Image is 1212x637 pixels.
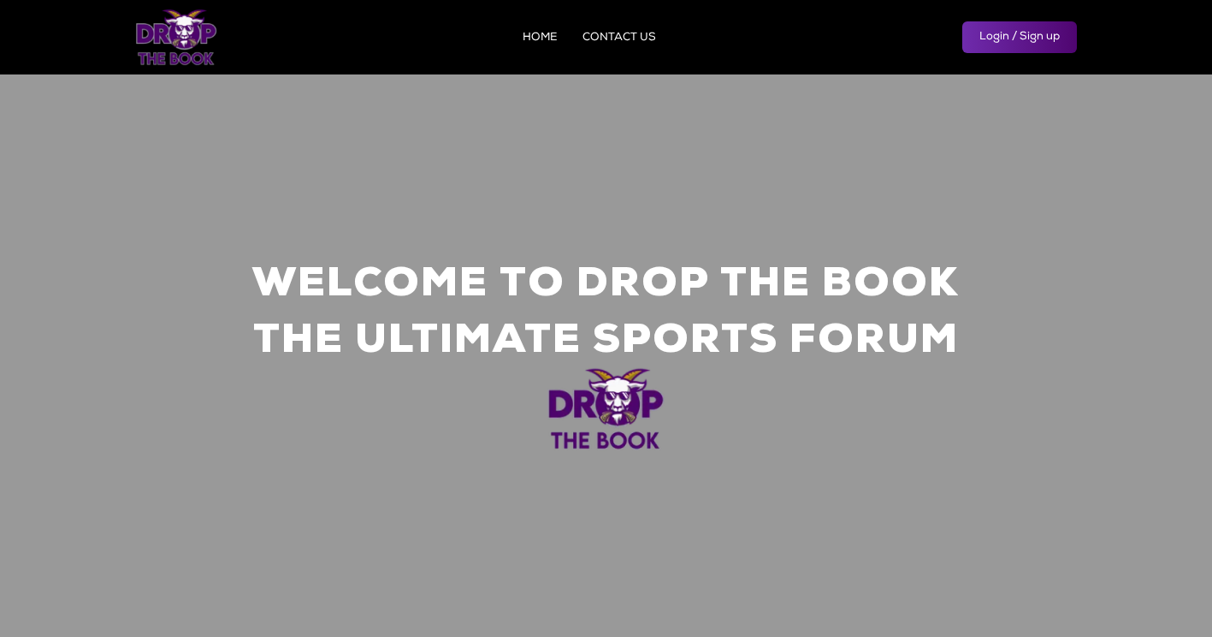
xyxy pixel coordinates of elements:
a: HOME [523,33,557,44]
img: logo.png [547,367,665,451]
h1: The Ultimate Sports Forum [253,318,959,367]
a: CONTACT US [582,33,656,44]
img: logo.png [136,9,217,66]
h1: Welcome to Drop the Book [252,261,960,311]
a: Login / Sign up [962,21,1077,53]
